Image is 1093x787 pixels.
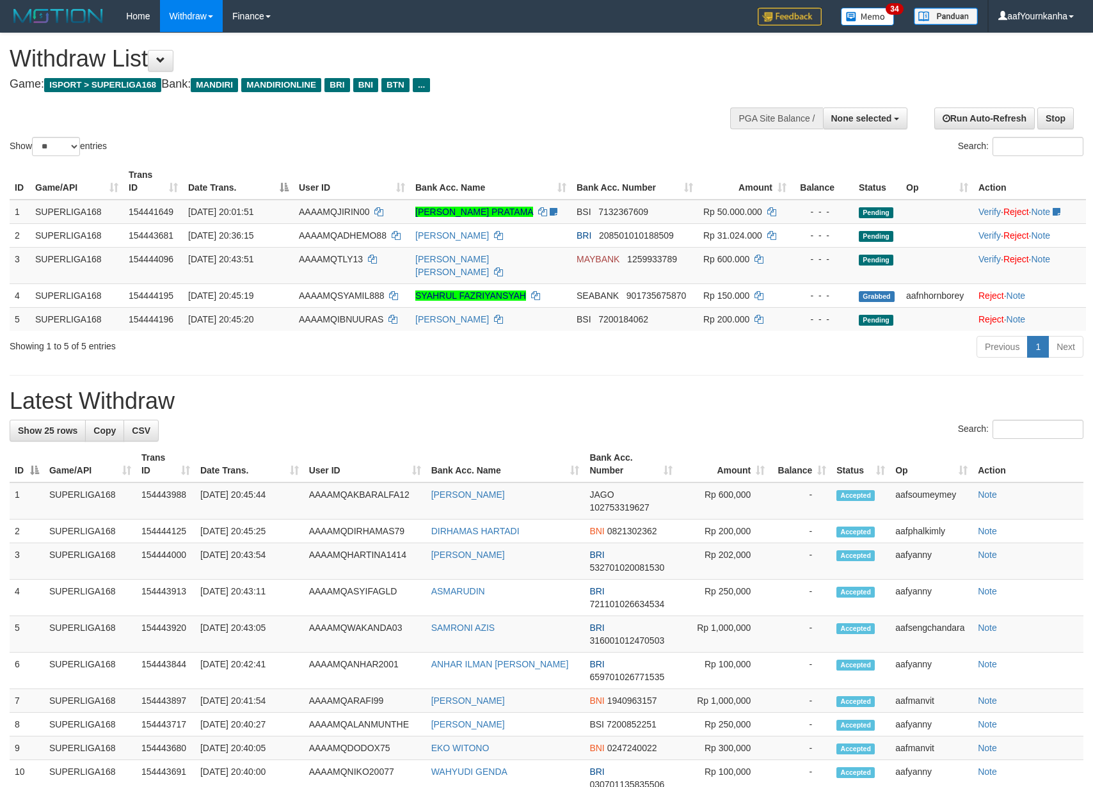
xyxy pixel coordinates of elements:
[431,767,507,777] a: WAHYUDI GENDA
[1031,254,1050,264] a: Note
[973,446,1083,482] th: Action
[730,107,822,129] div: PGA Site Balance /
[44,482,136,520] td: SUPERLIGA168
[571,163,698,200] th: Bank Acc. Number: activate to sort column ascending
[770,616,831,653] td: -
[978,207,1001,217] a: Verify
[353,78,378,92] span: BNI
[136,653,195,689] td: 154443844
[589,623,604,633] span: BRI
[136,689,195,713] td: 154443897
[978,743,997,753] a: Note
[195,446,304,482] th: Date Trans.: activate to sort column ascending
[431,526,520,536] a: DIRHAMAS HARTADI
[978,314,1004,324] a: Reject
[678,580,770,616] td: Rp 250,000
[415,230,489,241] a: [PERSON_NAME]
[44,580,136,616] td: SUPERLIGA168
[914,8,978,25] img: panduan.png
[758,8,822,26] img: Feedback.jpg
[598,207,648,217] span: Copy 7132367609 to clipboard
[973,247,1086,283] td: · ·
[44,689,136,713] td: SUPERLIGA168
[890,616,973,653] td: aafsengchandara
[890,446,973,482] th: Op: activate to sort column ascending
[10,713,44,736] td: 8
[30,200,124,224] td: SUPERLIGA168
[195,520,304,543] td: [DATE] 20:45:25
[678,616,770,653] td: Rp 1,000,000
[836,550,875,561] span: Accepted
[978,767,997,777] a: Note
[978,550,997,560] a: Note
[304,689,426,713] td: AAAAMQARAFI99
[10,137,107,156] label: Show entries
[678,713,770,736] td: Rp 250,000
[136,446,195,482] th: Trans ID: activate to sort column ascending
[577,254,619,264] span: MAYBANK
[993,420,1083,439] input: Search:
[589,599,664,609] span: Copy 721101026634534 to clipboard
[797,289,849,302] div: - - -
[415,290,526,301] a: SYAHRUL FAZRIYANSYAH
[195,653,304,689] td: [DATE] 20:42:41
[678,653,770,689] td: Rp 100,000
[770,520,831,543] td: -
[44,78,161,92] span: ISPORT > SUPERLIGA168
[10,163,30,200] th: ID
[589,502,649,513] span: Copy 102753319627 to clipboard
[678,520,770,543] td: Rp 200,000
[859,255,893,266] span: Pending
[195,689,304,713] td: [DATE] 20:41:54
[431,550,505,560] a: [PERSON_NAME]
[85,420,124,441] a: Copy
[836,623,875,634] span: Accepted
[304,653,426,689] td: AAAAMQANHAR2001
[10,520,44,543] td: 2
[93,425,116,436] span: Copy
[415,314,489,324] a: [PERSON_NAME]
[577,314,591,324] span: BSI
[188,254,253,264] span: [DATE] 20:43:51
[589,562,664,573] span: Copy 532701020081530 to clipboard
[890,689,973,713] td: aafmanvit
[10,200,30,224] td: 1
[415,254,489,277] a: [PERSON_NAME] [PERSON_NAME]
[958,420,1083,439] label: Search:
[44,446,136,482] th: Game/API: activate to sort column ascending
[1031,207,1050,217] a: Note
[978,696,997,706] a: Note
[10,689,44,713] td: 7
[770,482,831,520] td: -
[136,580,195,616] td: 154443913
[299,230,387,241] span: AAAAMQADHEMO88
[10,616,44,653] td: 5
[129,230,173,241] span: 154443681
[431,659,569,669] a: ANHAR ILMAN [PERSON_NAME]
[415,207,533,217] a: [PERSON_NAME] PRATAMA
[1027,336,1049,358] a: 1
[589,586,604,596] span: BRI
[124,420,159,441] a: CSV
[770,713,831,736] td: -
[431,623,495,633] a: SAMRONI AZIS
[841,8,895,26] img: Button%20Memo.svg
[890,482,973,520] td: aafsoumeymey
[136,736,195,760] td: 154443680
[589,550,604,560] span: BRI
[797,229,849,242] div: - - -
[886,3,903,15] span: 34
[44,713,136,736] td: SUPERLIGA168
[129,254,173,264] span: 154444096
[978,230,1001,241] a: Verify
[136,713,195,736] td: 154443717
[607,719,657,729] span: Copy 7200852251 to clipboard
[901,283,973,307] td: aafnhornborey
[678,736,770,760] td: Rp 300,000
[44,543,136,580] td: SUPERLIGA168
[770,689,831,713] td: -
[703,254,749,264] span: Rp 600.000
[627,254,677,264] span: Copy 1259933789 to clipboard
[836,490,875,501] span: Accepted
[1048,336,1083,358] a: Next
